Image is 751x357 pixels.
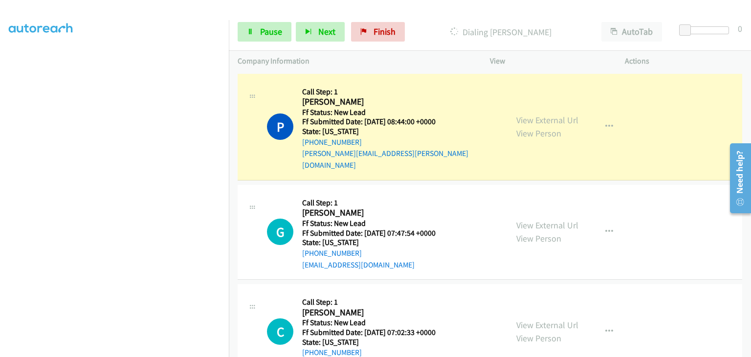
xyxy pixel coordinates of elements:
[738,22,742,35] div: 0
[302,228,448,238] h5: Ff Submitted Date: [DATE] 07:47:54 +0000
[296,22,345,42] button: Next
[374,26,396,37] span: Finish
[267,219,293,245] div: The call is yet to be attempted
[267,113,293,140] h1: P
[302,307,448,318] h2: [PERSON_NAME]
[302,219,448,228] h5: Ff Status: New Lead
[302,318,448,328] h5: Ff Status: New Lead
[260,26,282,37] span: Pause
[516,114,578,126] a: View External Url
[625,55,742,67] p: Actions
[302,108,499,117] h5: Ff Status: New Lead
[302,207,448,219] h2: [PERSON_NAME]
[302,328,448,337] h5: Ff Submitted Date: [DATE] 07:02:33 +0000
[267,318,293,345] div: The call is yet to be attempted
[490,55,607,67] p: View
[302,348,362,357] a: [PHONE_NUMBER]
[267,219,293,245] h1: G
[516,128,561,139] a: View Person
[302,198,448,208] h5: Call Step: 1
[302,238,448,247] h5: State: [US_STATE]
[723,139,751,217] iframe: Resource Center
[302,337,448,347] h5: State: [US_STATE]
[516,333,561,344] a: View Person
[302,260,415,269] a: [EMAIL_ADDRESS][DOMAIN_NAME]
[238,22,291,42] a: Pause
[238,55,472,67] p: Company Information
[302,137,362,147] a: [PHONE_NUMBER]
[302,248,362,258] a: [PHONE_NUMBER]
[267,318,293,345] h1: C
[516,220,578,231] a: View External Url
[302,87,499,97] h5: Call Step: 1
[302,96,448,108] h2: [PERSON_NAME]
[302,117,499,127] h5: Ff Submitted Date: [DATE] 08:44:00 +0000
[302,297,448,307] h5: Call Step: 1
[516,233,561,244] a: View Person
[601,22,662,42] button: AutoTab
[351,22,405,42] a: Finish
[302,127,499,136] h5: State: [US_STATE]
[684,26,729,34] div: Delay between calls (in seconds)
[302,149,468,170] a: [PERSON_NAME][EMAIL_ADDRESS][PERSON_NAME][DOMAIN_NAME]
[418,25,584,39] p: Dialing [PERSON_NAME]
[318,26,335,37] span: Next
[516,319,578,331] a: View External Url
